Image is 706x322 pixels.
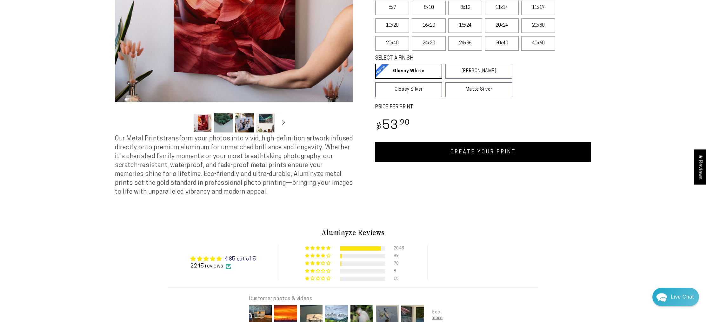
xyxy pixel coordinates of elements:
[412,1,446,15] label: 8x10
[256,113,275,132] button: Load image 4 in gallery view
[305,269,331,274] div: 0% (8) reviews with 2 star rating
[277,116,291,130] button: Slide right
[375,142,591,162] a: CREATE YOUR PRINT
[375,104,591,111] label: PRICE PER PRINT
[521,36,555,51] label: 40x60
[193,113,212,132] button: Load image 1 in gallery view
[448,18,482,33] label: 16x24
[448,36,482,51] label: 24x36
[412,18,446,33] label: 16x20
[375,55,497,62] legend: SELECT A FINISH
[190,255,256,263] div: Average rating is 4.85 stars
[375,82,442,97] a: Glossy Silver
[375,120,410,132] bdi: 53
[412,36,446,51] label: 24x30
[168,227,538,238] h2: Aluminyze Reviews
[375,64,442,79] a: Glossy White
[671,288,694,306] div: Contact Us Directly
[448,1,482,15] label: 8x12
[305,276,331,281] div: 1% (15) reviews with 1 star rating
[115,136,353,195] span: Our Metal Prints transform your photos into vivid, high-definition artwork infused directly onto ...
[305,246,331,251] div: 91% (2045) reviews with 5 star rating
[214,113,233,132] button: Load image 2 in gallery view
[445,64,512,79] a: [PERSON_NAME]
[376,123,382,131] span: $
[485,36,519,51] label: 30x40
[394,254,401,258] div: 99
[235,113,254,132] button: Load image 3 in gallery view
[177,116,191,130] button: Slide left
[485,18,519,33] label: 20x24
[249,295,450,302] div: Customer photos & videos
[190,263,256,270] div: 2245 reviews
[224,257,256,262] a: 4.85 out of 5
[694,149,706,184] div: Click to open Judge.me floating reviews tab
[375,18,409,33] label: 10x20
[394,277,401,281] div: 15
[375,36,409,51] label: 20x40
[305,254,331,258] div: 4% (99) reviews with 4 star rating
[445,82,512,97] a: Matte Silver
[521,1,555,15] label: 11x17
[305,261,331,266] div: 3% (78) reviews with 3 star rating
[375,1,409,15] label: 5x7
[394,261,401,266] div: 78
[394,269,401,274] div: 8
[226,264,231,269] img: Verified Checkmark
[398,119,410,126] sup: .90
[652,288,699,306] div: Chat widget toggle
[485,1,519,15] label: 11x14
[394,246,401,251] div: 2045
[521,18,555,33] label: 20x30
